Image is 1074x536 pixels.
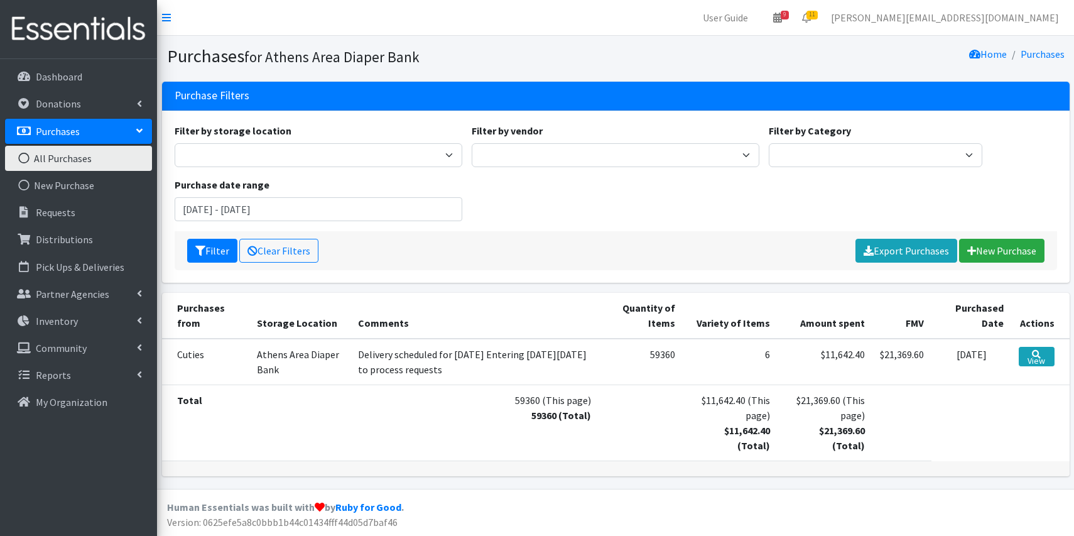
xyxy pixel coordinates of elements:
[36,369,71,381] p: Reports
[335,501,401,513] a: Ruby for Good
[931,339,1011,385] td: [DATE]
[5,146,152,171] a: All Purchases
[5,390,152,415] a: My Organization
[855,239,957,263] a: Export Purchases
[5,309,152,334] a: Inventory
[5,254,152,280] a: Pick Ups & Deliveries
[175,123,291,138] label: Filter by storage location
[724,424,770,452] strong: $11,642.40 (Total)
[5,282,152,307] a: Partner Agencies
[350,385,599,461] td: 59360 (This page)
[36,315,78,327] p: Inventory
[778,293,872,339] th: Amount spent
[167,516,398,528] span: Version: 0625efe5a8c0bbb1b44c01434fff44d05d7baf46
[36,97,81,110] p: Donations
[36,233,93,246] p: Distributions
[5,200,152,225] a: Requests
[36,288,109,300] p: Partner Agencies
[531,409,591,422] strong: 59360 (Total)
[931,293,1011,339] th: Purchased Date
[763,5,792,30] a: 9
[769,123,851,138] label: Filter by Category
[5,8,152,50] img: HumanEssentials
[36,70,82,83] p: Dashboard
[5,64,152,89] a: Dashboard
[36,206,75,219] p: Requests
[5,227,152,252] a: Distributions
[5,363,152,388] a: Reports
[778,339,872,385] td: $11,642.40
[599,339,683,385] td: 59360
[872,339,931,385] td: $21,369.60
[693,5,758,30] a: User Guide
[187,239,237,263] button: Filter
[781,11,789,19] span: 9
[244,48,420,66] small: for Athens Area Diaper Bank
[472,123,543,138] label: Filter by vendor
[249,339,350,385] td: Athens Area Diaper Bank
[350,293,599,339] th: Comments
[175,197,462,221] input: January 1, 2011 - December 31, 2011
[819,424,865,452] strong: $21,369.60 (Total)
[36,396,107,408] p: My Organization
[239,239,318,263] a: Clear Filters
[5,119,152,144] a: Purchases
[5,173,152,198] a: New Purchase
[872,293,931,339] th: FMV
[249,293,350,339] th: Storage Location
[683,385,778,461] td: $11,642.40 (This page)
[599,293,683,339] th: Quantity of Items
[806,11,818,19] span: 11
[36,125,80,138] p: Purchases
[1019,347,1054,366] a: View
[683,293,778,339] th: Variety of Items
[959,239,1044,263] a: New Purchase
[36,261,124,273] p: Pick Ups & Deliveries
[821,5,1069,30] a: [PERSON_NAME][EMAIL_ADDRESS][DOMAIN_NAME]
[969,48,1007,60] a: Home
[350,339,599,385] td: Delivery scheduled for [DATE] Entering [DATE][DATE] to process requests
[5,336,152,361] a: Community
[162,339,250,385] td: Cuties
[683,339,778,385] td: 6
[5,91,152,116] a: Donations
[175,89,249,102] h3: Purchase Filters
[175,177,269,192] label: Purchase date range
[1011,293,1069,339] th: Actions
[167,45,611,67] h1: Purchases
[36,342,87,354] p: Community
[177,394,202,407] strong: Total
[1021,48,1065,60] a: Purchases
[778,385,872,461] td: $21,369.60 (This page)
[162,293,250,339] th: Purchases from
[167,501,404,513] strong: Human Essentials was built with by .
[792,5,821,30] a: 11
